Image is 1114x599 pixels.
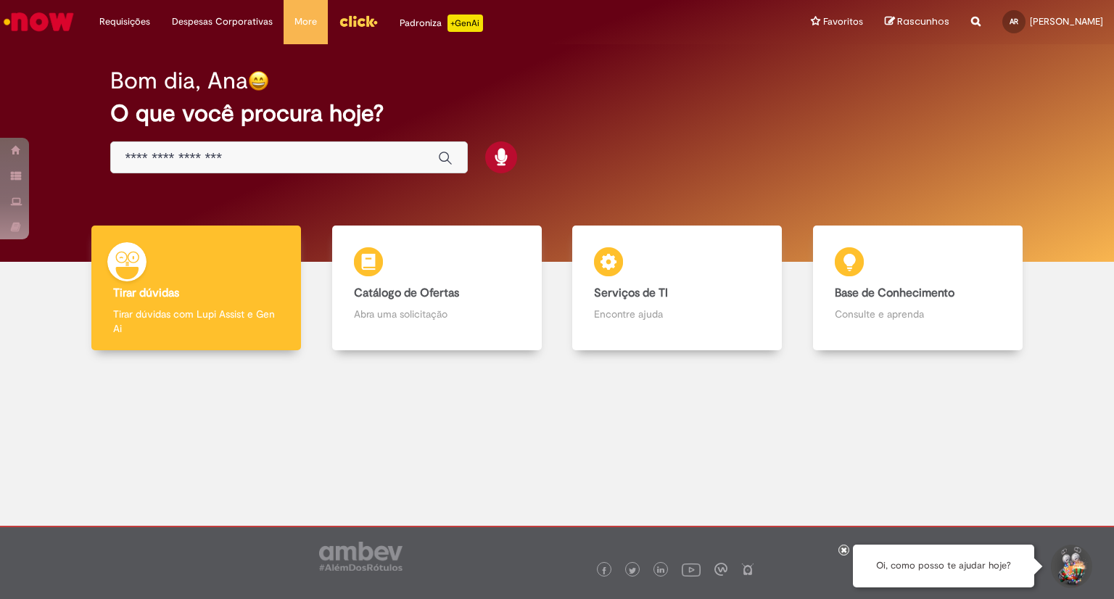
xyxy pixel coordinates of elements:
h2: O que você procura hoje? [110,101,1004,126]
img: logo_footer_ambev_rotulo_gray.png [319,542,403,571]
span: Despesas Corporativas [172,15,273,29]
a: Serviços de TI Encontre ajuda [557,226,798,351]
img: logo_footer_linkedin.png [657,566,664,575]
b: Tirar dúvidas [113,286,179,300]
img: logo_footer_youtube.png [682,560,701,579]
p: Abra uma solicitação [354,307,520,321]
img: logo_footer_twitter.png [629,567,636,574]
p: Consulte e aprenda [835,307,1001,321]
span: More [294,15,317,29]
span: AR [1010,17,1018,26]
img: logo_footer_naosei.png [741,563,754,576]
button: Iniciar Conversa de Suporte [1049,545,1092,588]
b: Base de Conhecimento [835,286,954,300]
b: Catálogo de Ofertas [354,286,459,300]
span: [PERSON_NAME] [1030,15,1103,28]
img: logo_footer_workplace.png [714,563,727,576]
img: happy-face.png [248,70,269,91]
span: Favoritos [823,15,863,29]
span: Rascunhos [897,15,949,28]
b: Serviços de TI [594,286,668,300]
a: Tirar dúvidas Tirar dúvidas com Lupi Assist e Gen Ai [76,226,317,351]
img: logo_footer_facebook.png [601,567,608,574]
div: Oi, como posso te ajudar hoje? [853,545,1034,587]
a: Catálogo de Ofertas Abra uma solicitação [317,226,558,351]
p: Encontre ajuda [594,307,760,321]
a: Base de Conhecimento Consulte e aprenda [798,226,1039,351]
img: ServiceNow [1,7,76,36]
span: Requisições [99,15,150,29]
h2: Bom dia, Ana [110,68,248,94]
p: Tirar dúvidas com Lupi Assist e Gen Ai [113,307,279,336]
p: +GenAi [447,15,483,32]
div: Padroniza [400,15,483,32]
a: Rascunhos [885,15,949,29]
img: click_logo_yellow_360x200.png [339,10,378,32]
